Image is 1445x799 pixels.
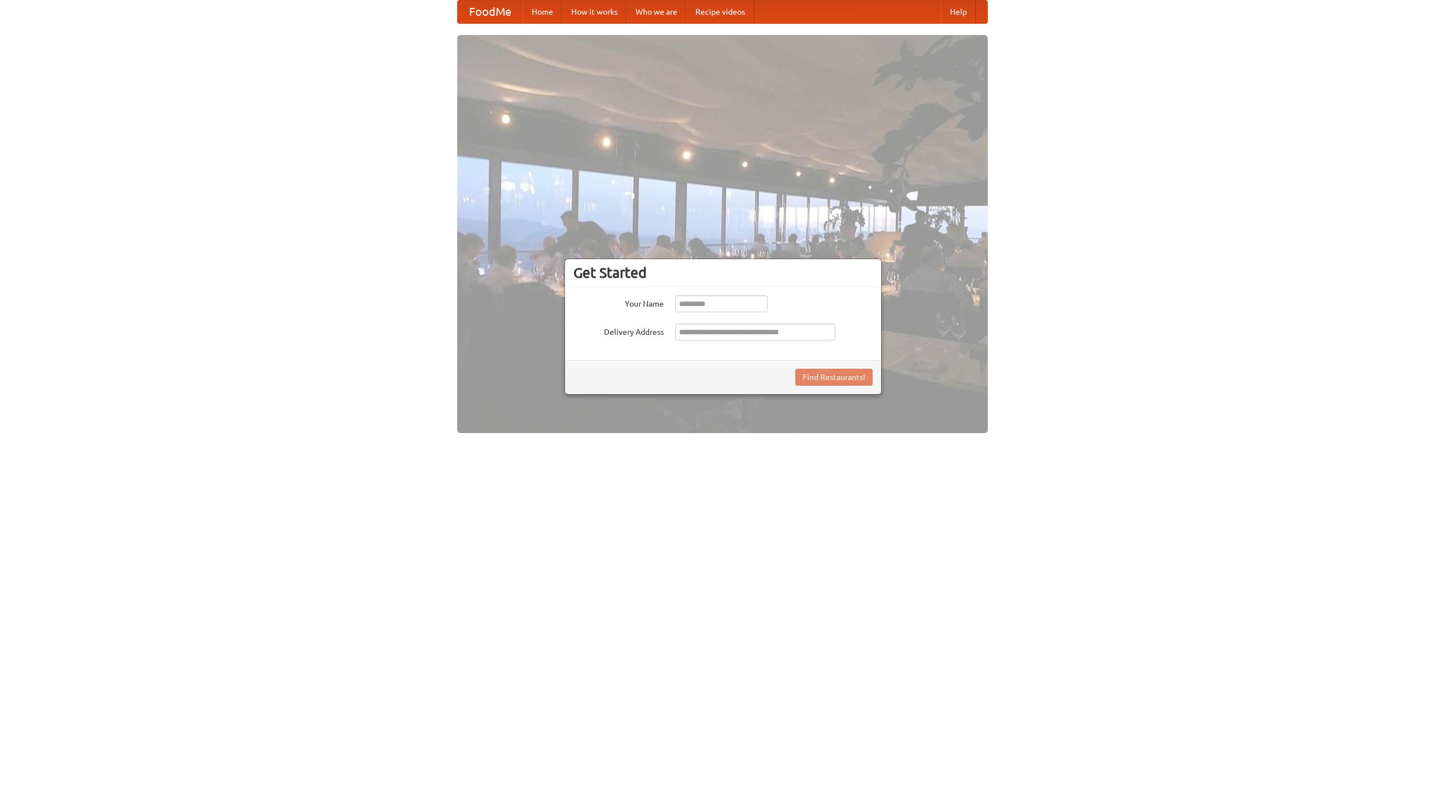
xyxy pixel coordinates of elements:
button: Find Restaurants! [795,369,873,386]
label: Your Name [573,295,664,309]
a: Recipe videos [686,1,754,23]
a: Home [523,1,562,23]
label: Delivery Address [573,324,664,338]
a: Help [941,1,976,23]
a: How it works [562,1,627,23]
a: Who we are [627,1,686,23]
a: FoodMe [458,1,523,23]
h3: Get Started [573,264,873,281]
